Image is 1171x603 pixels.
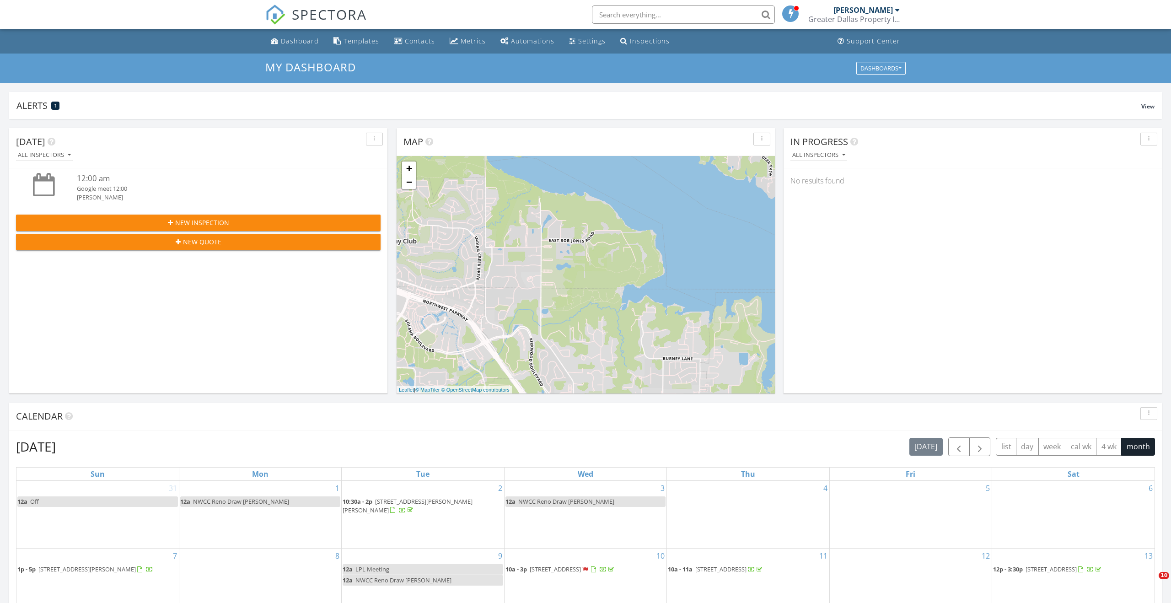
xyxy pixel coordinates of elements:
[505,564,666,575] a: 10a - 3p [STREET_ADDRESS]
[1147,481,1155,495] a: Go to September 6, 2025
[695,565,747,573] span: [STREET_ADDRESS]
[948,437,970,456] button: Previous month
[54,102,57,109] span: 1
[829,481,992,549] td: Go to September 5, 2025
[993,565,1023,573] span: 12p - 3:30p
[659,481,666,495] a: Go to September 3, 2025
[565,33,609,50] a: Settings
[511,37,554,45] div: Automations
[668,564,828,575] a: 10a - 11a [STREET_ADDRESS]
[505,565,616,573] a: 10a - 3p [STREET_ADDRESS]
[16,234,381,250] button: New Quote
[399,387,414,393] a: Leaflet
[496,481,504,495] a: Go to September 2, 2025
[330,33,383,50] a: Templates
[343,497,473,514] a: 10:30a - 2p [STREET_ADDRESS][PERSON_NAME][PERSON_NAME]
[993,565,1103,573] a: 12p - 3:30p [STREET_ADDRESS]
[16,437,56,456] h2: [DATE]
[333,481,341,495] a: Go to September 1, 2025
[847,37,900,45] div: Support Center
[17,564,178,575] a: 1p - 5p [STREET_ADDRESS][PERSON_NAME]
[16,410,63,422] span: Calendar
[1121,438,1155,456] button: month
[505,497,516,506] span: 12a
[343,565,353,573] span: 12a
[792,152,845,158] div: All Inspectors
[984,481,992,495] a: Go to September 5, 2025
[355,565,389,573] span: LPL Meeting
[739,468,757,480] a: Thursday
[355,576,451,584] span: NWCC Reno Draw [PERSON_NAME]
[414,468,431,480] a: Tuesday
[992,481,1155,549] td: Go to September 6, 2025
[77,184,350,193] div: Google meet 12:00
[343,576,353,584] span: 12a
[343,497,473,514] span: [STREET_ADDRESS][PERSON_NAME][PERSON_NAME]
[171,549,179,563] a: Go to September 7, 2025
[403,135,423,148] span: Map
[834,33,904,50] a: Support Center
[441,387,510,393] a: © OpenStreetMap contributors
[16,99,1141,112] div: Alerts
[668,565,764,573] a: 10a - 11a [STREET_ADDRESS]
[668,565,693,573] span: 10a - 11a
[909,438,943,456] button: [DATE]
[30,497,39,506] span: Off
[530,565,581,573] span: [STREET_ADDRESS]
[808,15,900,24] div: Greater Dallas Property Inspections LLC
[343,496,503,516] a: 10:30a - 2p [STREET_ADDRESS][PERSON_NAME][PERSON_NAME]
[1016,438,1039,456] button: day
[1066,468,1081,480] a: Saturday
[17,565,153,573] a: 1p - 5p [STREET_ADDRESS][PERSON_NAME]
[446,33,489,50] a: Metrics
[265,5,285,25] img: The Best Home Inspection Software - Spectora
[77,173,350,184] div: 12:00 am
[496,549,504,563] a: Go to September 9, 2025
[630,37,670,45] div: Inspections
[77,193,350,202] div: [PERSON_NAME]
[518,497,614,506] span: NWCC Reno Draw [PERSON_NAME]
[18,152,71,158] div: All Inspectors
[860,65,902,71] div: Dashboards
[175,218,229,227] span: New Inspection
[1026,565,1077,573] span: [STREET_ADDRESS]
[980,549,992,563] a: Go to September 12, 2025
[505,565,527,573] span: 10a - 3p
[996,438,1016,456] button: list
[38,565,136,573] span: [STREET_ADDRESS][PERSON_NAME]
[183,237,221,247] span: New Quote
[250,468,270,480] a: Monday
[856,62,906,75] button: Dashboards
[790,135,848,148] span: In Progress
[180,497,190,506] span: 12a
[402,175,416,189] a: Zoom out
[784,168,1162,193] div: No results found
[817,549,829,563] a: Go to September 11, 2025
[267,33,322,50] a: Dashboard
[1066,438,1097,456] button: cal wk
[193,497,289,506] span: NWCC Reno Draw [PERSON_NAME]
[390,33,439,50] a: Contacts
[265,12,367,32] a: SPECTORA
[17,497,27,506] span: 12a
[397,386,512,394] div: |
[402,162,416,175] a: Zoom in
[344,37,379,45] div: Templates
[17,565,36,573] span: 1p - 5p
[16,135,45,148] span: [DATE]
[16,215,381,231] button: New Inspection
[1143,549,1155,563] a: Go to September 13, 2025
[969,437,991,456] button: Next month
[89,468,107,480] a: Sunday
[617,33,673,50] a: Inspections
[822,481,829,495] a: Go to September 4, 2025
[415,387,440,393] a: © MapTiler
[16,149,73,162] button: All Inspectors
[576,468,595,480] a: Wednesday
[1096,438,1122,456] button: 4 wk
[16,481,179,549] td: Go to August 31, 2025
[497,33,558,50] a: Automations (Basic)
[333,549,341,563] a: Go to September 8, 2025
[342,481,504,549] td: Go to September 2, 2025
[281,37,319,45] div: Dashboard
